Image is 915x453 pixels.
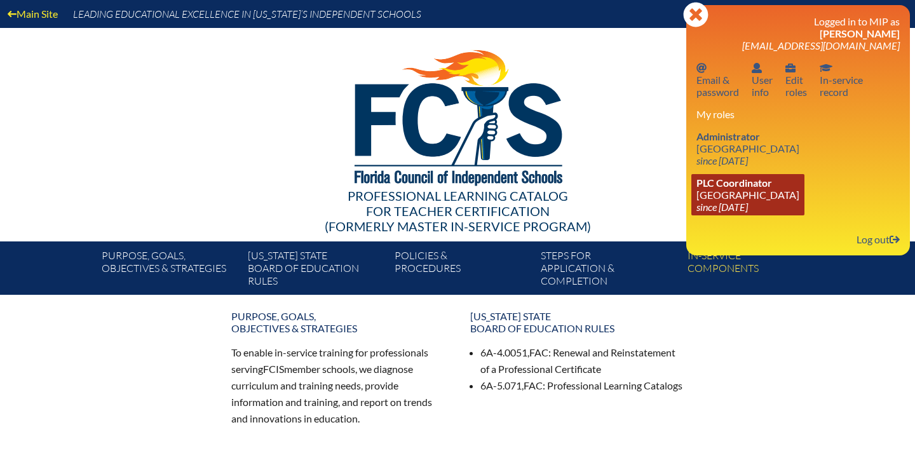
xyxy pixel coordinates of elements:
[696,201,748,213] i: since [DATE]
[691,174,804,215] a: PLC Coordinator [GEOGRAPHIC_DATA] since [DATE]
[91,188,823,234] div: Professional Learning Catalog (formerly Master In-service Program)
[780,59,812,100] a: User infoEditroles
[327,28,589,201] img: FCISlogo221.eps
[696,108,900,120] h3: My roles
[480,344,684,377] li: 6A-4.0051, : Renewal and Reinstatement of a Professional Certificate
[696,177,772,189] span: PLC Coordinator
[97,247,243,295] a: Purpose, goals,objectives & strategies
[243,247,389,295] a: [US_STATE] StateBoard of Education rules
[683,2,708,27] svg: Close
[3,5,63,22] a: Main Site
[820,27,900,39] span: [PERSON_NAME]
[480,377,684,394] li: 6A-5.071, : Professional Learning Catalogs
[747,59,778,100] a: User infoUserinfo
[691,128,804,169] a: Administrator [GEOGRAPHIC_DATA] since [DATE]
[224,305,452,339] a: Purpose, goals,objectives & strategies
[691,59,744,100] a: Email passwordEmail &password
[815,59,868,100] a: In-service recordIn-servicerecord
[366,203,550,219] span: for Teacher Certification
[696,154,748,166] i: since [DATE]
[536,247,682,295] a: Steps forapplication & completion
[231,344,445,426] p: To enable in-service training for professionals serving member schools, we diagnose curriculum an...
[529,346,548,358] span: FAC
[682,247,829,295] a: In-servicecomponents
[785,63,796,73] svg: User info
[524,379,543,391] span: FAC
[696,63,707,73] svg: Email password
[752,63,762,73] svg: User info
[851,231,905,248] a: Log outLog out
[696,130,760,142] span: Administrator
[890,234,900,245] svg: Log out
[463,305,691,339] a: [US_STATE] StateBoard of Education rules
[820,63,832,73] svg: In-service record
[263,363,284,375] span: FCIS
[696,15,900,51] h3: Logged in to MIP as
[390,247,536,295] a: Policies &Procedures
[742,39,900,51] span: [EMAIL_ADDRESS][DOMAIN_NAME]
